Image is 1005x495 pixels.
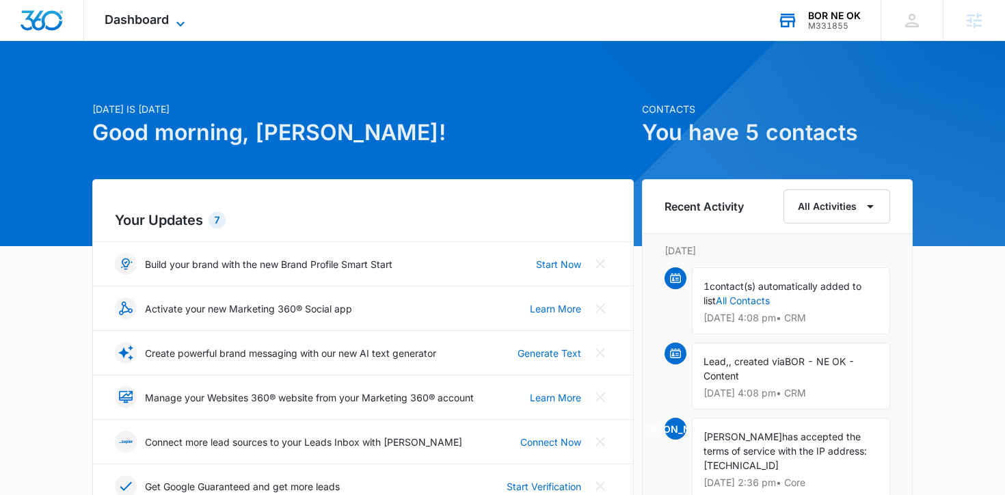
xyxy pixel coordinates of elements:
a: Learn More [530,390,581,405]
a: Connect Now [520,435,581,449]
p: Contacts [642,102,913,116]
a: Generate Text [518,346,581,360]
button: Close [589,431,611,453]
h1: Good morning, [PERSON_NAME]! [92,116,634,149]
span: 1 [703,280,710,292]
div: account id [808,21,861,31]
p: Create powerful brand messaging with our new AI text generator [145,346,436,360]
span: [PERSON_NAME] [703,431,782,442]
a: Start Now [536,257,581,271]
span: contact(s) automatically added to list [703,280,861,306]
button: Close [589,342,611,364]
a: Start Verification [507,479,581,494]
span: Dashboard [105,12,169,27]
span: [PERSON_NAME] [665,418,686,440]
p: [DATE] is [DATE] [92,102,634,116]
a: All Contacts [716,295,770,306]
p: Build your brand with the new Brand Profile Smart Start [145,257,392,271]
span: has accepted the terms of service with the IP address: [703,431,867,457]
span: [TECHNICAL_ID] [703,459,779,471]
p: [DATE] [665,243,890,258]
h6: Recent Activity [665,198,744,215]
button: Close [589,253,611,275]
p: Manage your Websites 360® website from your Marketing 360® account [145,390,474,405]
button: Close [589,297,611,319]
p: [DATE] 4:08 pm • CRM [703,388,879,398]
button: Close [589,386,611,408]
h1: You have 5 contacts [642,116,913,149]
p: Activate your new Marketing 360® Social app [145,302,352,316]
a: Learn More [530,302,581,316]
button: All Activities [783,189,890,224]
p: Connect more lead sources to your Leads Inbox with [PERSON_NAME] [145,435,462,449]
div: 7 [209,212,226,228]
p: [DATE] 2:36 pm • Core [703,478,879,487]
span: , created via [729,356,785,367]
p: Get Google Guaranteed and get more leads [145,479,340,494]
p: [DATE] 4:08 pm • CRM [703,313,879,323]
h2: Your Updates [115,210,611,230]
div: account name [808,10,861,21]
span: Lead, [703,356,729,367]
